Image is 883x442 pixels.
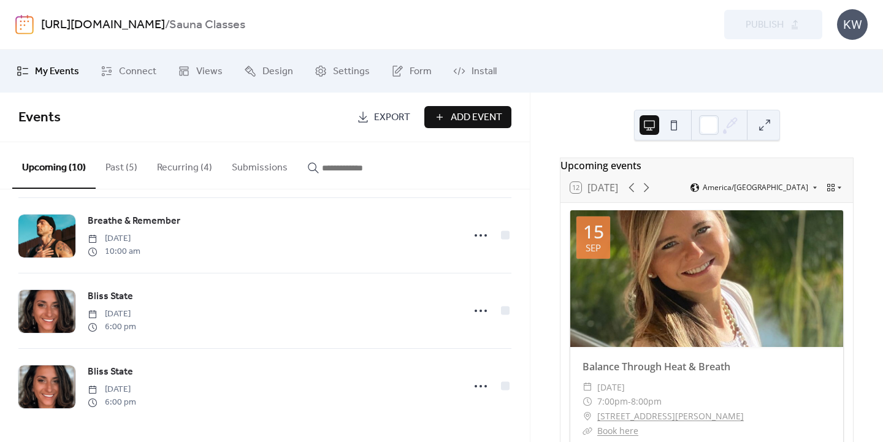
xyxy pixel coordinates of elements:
span: Connect [119,64,156,79]
a: Form [382,55,441,88]
b: / [165,13,169,37]
a: Book here [597,425,638,436]
div: ​ [583,380,592,395]
span: Design [262,64,293,79]
button: Submissions [222,142,297,188]
a: Balance Through Heat & Breath [583,360,730,373]
span: 6:00 pm [88,396,136,409]
span: 7:00pm [597,394,628,409]
span: [DATE] [88,232,140,245]
a: Bliss State [88,364,133,380]
span: [DATE] [88,383,136,396]
span: Breathe & Remember [88,214,180,229]
span: Export [374,110,410,125]
a: Install [444,55,506,88]
a: Settings [305,55,379,88]
a: Views [169,55,232,88]
button: Add Event [424,106,511,128]
a: [STREET_ADDRESS][PERSON_NAME] [597,409,744,424]
div: Sep [586,243,601,253]
span: Form [410,64,432,79]
div: KW [837,9,868,40]
span: Settings [333,64,370,79]
div: ​ [583,409,592,424]
span: [DATE] [88,308,136,321]
span: Events [18,104,61,131]
b: Sauna Classes [169,13,245,37]
a: Bliss State [88,289,133,305]
span: Bliss State [88,289,133,304]
span: Views [196,64,223,79]
div: 15 [583,223,604,241]
span: [DATE] [597,380,625,395]
span: 8:00pm [631,394,662,409]
a: Connect [91,55,166,88]
span: Bliss State [88,365,133,379]
div: ​ [583,424,592,438]
img: logo [15,15,34,34]
span: My Events [35,64,79,79]
span: Add Event [451,110,502,125]
button: Recurring (4) [147,142,222,188]
a: Export [348,106,419,128]
a: My Events [7,55,88,88]
button: Upcoming (10) [12,142,96,189]
div: Upcoming events [560,158,853,173]
span: Install [472,64,497,79]
a: Breathe & Remember [88,213,180,229]
a: [URL][DOMAIN_NAME] [41,13,165,37]
button: Past (5) [96,142,147,188]
span: 6:00 pm [88,321,136,333]
div: ​ [583,394,592,409]
span: America/[GEOGRAPHIC_DATA] [703,184,808,191]
a: Design [235,55,302,88]
span: 10:00 am [88,245,140,258]
span: - [628,394,631,409]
